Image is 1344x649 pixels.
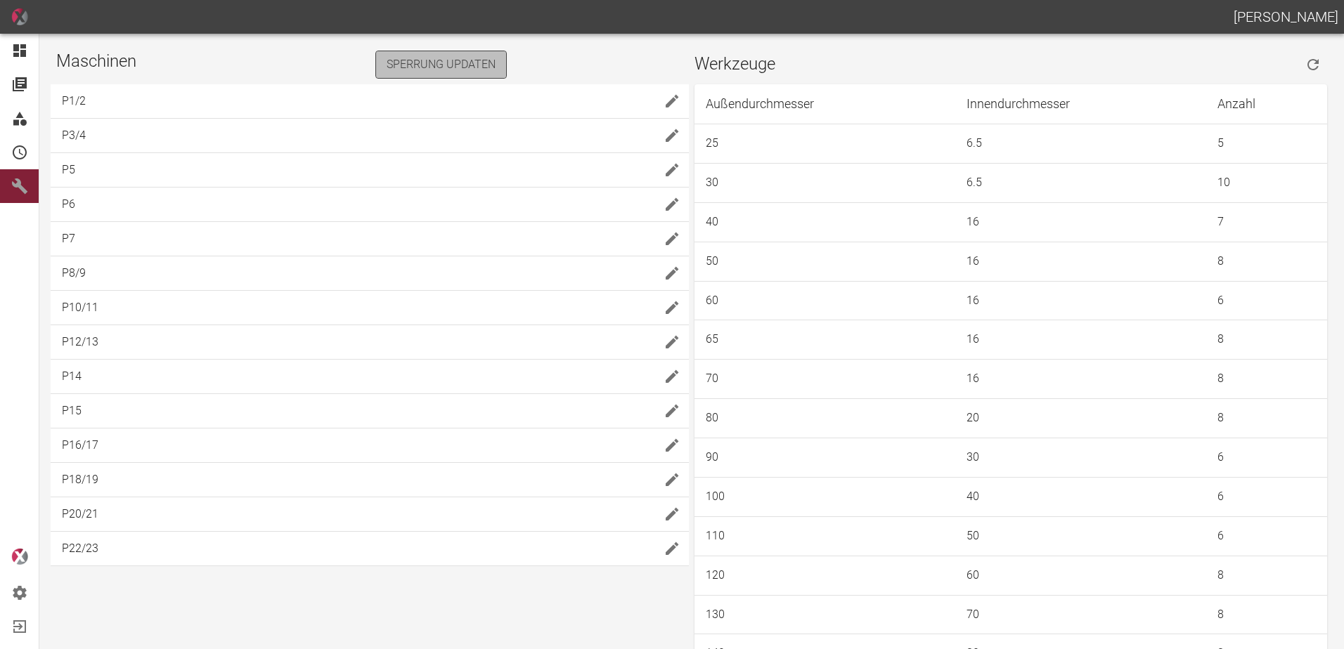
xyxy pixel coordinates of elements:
[694,84,955,124] th: Außendurchmesser
[955,242,1206,281] td: 16
[955,438,1206,478] td: 30
[955,163,1206,202] td: 6.5
[62,368,655,385] span: P14
[1206,320,1327,360] td: 8
[11,549,28,565] img: logo
[1206,202,1327,242] td: 7
[1206,242,1327,281] td: 8
[1206,556,1327,595] td: 8
[694,516,955,556] th: 110
[1206,438,1327,478] td: 6
[694,242,955,281] th: 50
[375,51,507,79] button: Sperrung updaten
[1299,51,1327,79] button: Werkzeuge updaten
[658,122,686,150] button: edit
[62,471,655,488] span: P18/19
[1206,399,1327,438] td: 8
[955,84,1206,124] th: Innendurchmesser
[694,53,775,76] h5: Werkzeuge
[955,477,1206,516] td: 40
[658,328,686,356] button: edit
[658,190,686,218] button: edit
[62,230,655,247] span: P7
[955,320,1206,360] td: 16
[955,516,1206,556] td: 50
[694,281,955,320] th: 60
[1206,124,1327,164] td: 5
[955,399,1206,438] td: 20
[62,402,655,419] span: P15
[1206,595,1327,634] td: 8
[694,595,955,634] th: 130
[955,281,1206,320] td: 16
[694,202,955,242] th: 40
[694,438,955,478] th: 90
[658,87,686,115] button: edit
[62,506,655,523] span: P20/21
[658,431,686,459] button: edit
[658,294,686,322] button: edit
[62,299,655,316] span: P10/11
[1206,84,1327,124] th: Anzahl
[62,93,655,110] span: P1/2
[658,156,686,184] button: edit
[658,397,686,425] button: edit
[955,124,1206,164] td: 6.5
[1206,360,1327,399] td: 8
[658,362,686,391] button: edit
[955,360,1206,399] td: 16
[694,399,955,438] th: 80
[955,556,1206,595] td: 60
[955,202,1206,242] td: 16
[658,466,686,494] button: edit
[694,320,955,360] th: 65
[694,360,955,399] th: 70
[56,51,370,73] h5: Maschinen
[1206,516,1327,556] td: 6
[62,265,655,282] span: P8/9
[1206,163,1327,202] td: 10
[694,124,955,164] th: 25
[694,163,955,202] th: 30
[62,196,655,213] span: P6
[658,225,686,253] button: edit
[955,595,1206,634] td: 70
[62,437,655,454] span: P16/17
[1206,281,1327,320] td: 6
[62,127,655,144] span: P3/4
[658,535,686,563] button: edit
[62,334,655,350] span: P12/13
[11,8,28,25] img: icon
[658,259,686,287] button: edit
[694,477,955,516] th: 100
[62,162,655,178] span: P5
[62,540,655,557] span: P22/23
[1234,6,1338,28] h1: [PERSON_NAME]
[658,500,686,528] button: edit
[694,556,955,595] th: 120
[1206,477,1327,516] td: 6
